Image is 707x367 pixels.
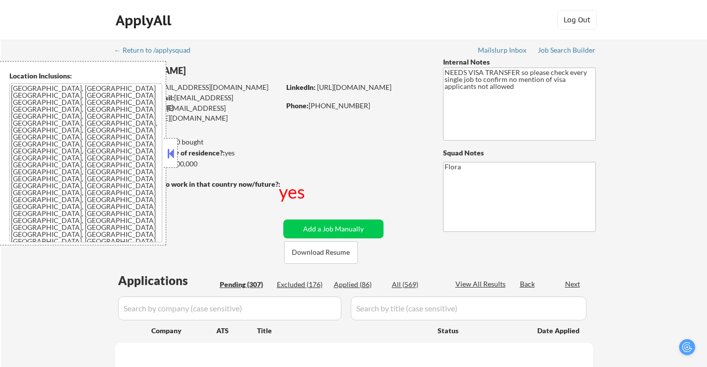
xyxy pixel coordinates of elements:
[286,101,309,110] strong: Phone:
[118,296,341,320] input: Search by company (case sensitive)
[114,47,200,54] div: ← Return to /applysquad
[392,280,442,290] div: All (569)
[284,241,358,264] button: Download Resume
[537,326,581,336] div: Date Applied
[478,46,527,56] a: Mailslurp Inbox
[443,148,596,158] div: Squad Notes
[279,179,307,204] div: yes
[114,46,200,56] a: ← Return to /applysquad
[438,321,523,339] div: Status
[334,280,384,290] div: Applied (86)
[538,47,596,54] div: Job Search Builder
[478,47,527,54] div: Mailslurp Inbox
[116,82,280,92] div: [EMAIL_ADDRESS][DOMAIN_NAME]
[115,137,280,147] div: 86 sent / 200 bought
[520,279,536,289] div: Back
[115,103,280,123] div: [EMAIL_ADDRESS][PERSON_NAME][DOMAIN_NAME]
[118,275,216,287] div: Applications
[538,46,596,56] a: Job Search Builder
[115,148,277,158] div: yes
[455,279,509,289] div: View All Results
[151,326,216,336] div: Company
[116,12,174,29] div: ApplyAll
[317,83,391,91] a: [URL][DOMAIN_NAME]
[565,279,581,289] div: Next
[115,65,319,77] div: [PERSON_NAME]
[283,220,384,238] button: Add a Job Manually
[557,10,597,30] button: Log Out
[115,159,280,169] div: $200,000
[277,280,326,290] div: Excluded (176)
[257,326,428,336] div: Title
[220,280,269,290] div: Pending (307)
[115,180,280,188] strong: Will need Visa to work in that country now/future?:
[443,57,596,67] div: Internal Notes
[9,71,162,81] div: Location Inclusions:
[116,93,280,112] div: [EMAIL_ADDRESS][DOMAIN_NAME]
[286,83,316,91] strong: LinkedIn:
[286,101,427,111] div: [PHONE_NUMBER]
[216,326,257,336] div: ATS
[351,296,586,320] input: Search by title (case sensitive)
